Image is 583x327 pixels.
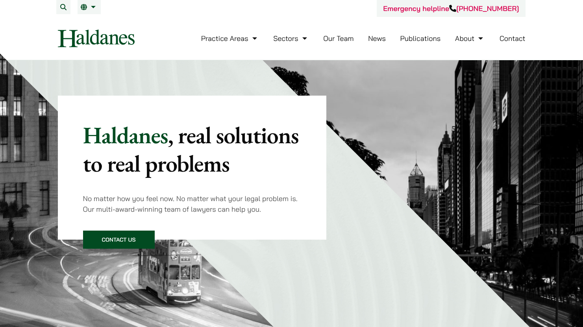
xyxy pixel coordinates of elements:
[455,34,485,43] a: About
[323,34,354,43] a: Our Team
[81,4,98,10] a: EN
[383,4,519,13] a: Emergency helpline[PHONE_NUMBER]
[83,121,302,177] p: Haldanes
[83,193,302,214] p: No matter how you feel now. No matter what your legal problem is. Our multi-award-winning team of...
[201,34,259,43] a: Practice Areas
[273,34,309,43] a: Sectors
[83,120,299,179] mark: , real solutions to real problems
[368,34,386,43] a: News
[58,30,135,47] img: Logo of Haldanes
[400,34,441,43] a: Publications
[500,34,526,43] a: Contact
[83,231,155,249] a: Contact Us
